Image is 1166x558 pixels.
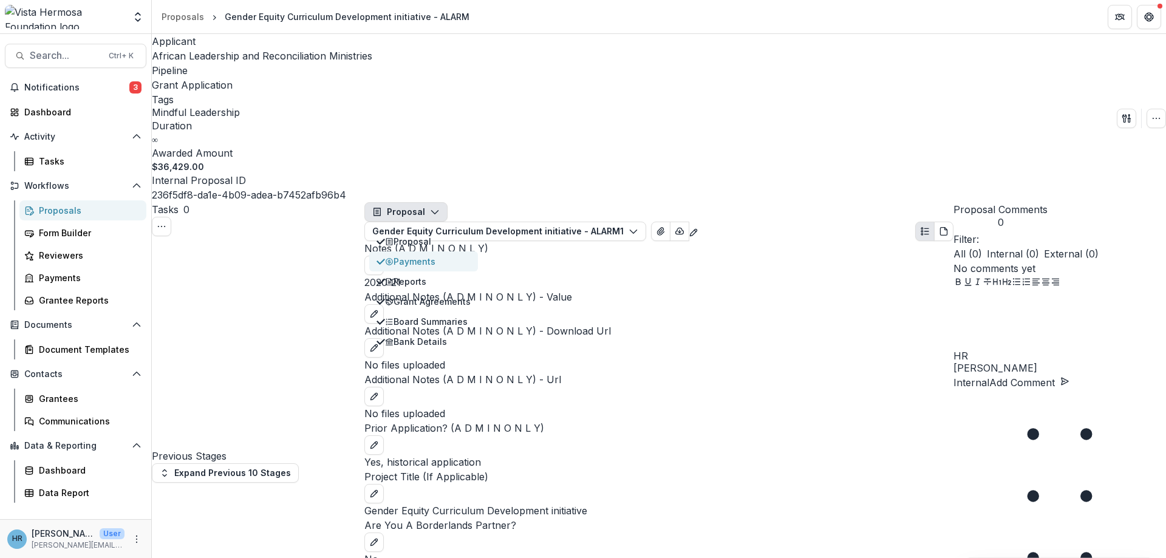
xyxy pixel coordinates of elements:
div: Dashboard [39,464,137,477]
div: Reviewers [39,249,137,262]
h4: Previous Stages [152,449,364,463]
span: Activity [24,132,127,142]
div: Payments [39,271,137,284]
button: Open Activity [5,127,146,146]
button: View Attached Files [651,222,670,241]
p: [PERSON_NAME] [953,361,1166,375]
div: Form Builder [39,226,137,239]
button: Toggle View Cancelled Tasks [152,217,171,236]
div: Tasks [39,155,137,168]
div: Grantee Reports [39,294,137,307]
div: Data Report [39,486,137,499]
p: Pipeline [152,63,188,78]
div: Dashboard [24,106,137,118]
nav: breadcrumb [157,8,474,26]
p: Tags [152,92,174,107]
button: Search... [5,44,146,68]
button: Heading 1 [992,276,1002,290]
button: Open Contacts [5,364,146,384]
span: Mindful Leadership [152,107,240,118]
p: [PERSON_NAME] [32,527,95,540]
div: Proposals [39,204,137,217]
div: Communications [39,415,137,427]
p: Filter: [953,232,1166,247]
h3: Tasks [152,202,179,217]
p: Grant Application [152,78,233,92]
p: ∞ [152,133,158,146]
p: Additional Notes (A D M I N O N L Y) - Url [364,372,953,387]
div: Proposal [385,235,471,248]
button: Align Center [1041,276,1051,290]
button: Proposal [364,202,448,222]
div: Payments [385,255,471,268]
div: Grant Agreements [385,295,471,308]
button: edit [364,338,384,358]
p: Duration [152,118,192,133]
a: Data Report [19,483,146,503]
p: User [100,528,124,539]
button: edit [364,304,384,324]
p: Additional Notes (A D M I N O N L Y) - Value [364,290,953,304]
a: Grantees [19,389,146,409]
a: Proposals [19,200,146,220]
p: Project Title (If Applicable) [364,469,953,484]
p: $36,429.00 [152,160,204,173]
div: Grantees [39,392,137,405]
span: External ( 0 ) [1044,247,1099,261]
button: Add Comment [989,375,1069,390]
div: Hannah Roosendaal [12,535,22,543]
button: Get Help [1137,5,1161,29]
a: Reviewers [19,245,146,265]
button: Open entity switcher [129,5,146,29]
a: Form Builder [19,223,146,243]
span: All ( 0 ) [953,247,982,261]
a: Communications [19,411,146,431]
p: Applicant [152,34,196,49]
p: 2020-21 [364,275,953,290]
button: Gender Equity Curriculum Development initiative - ALARM1 [364,222,646,241]
p: Are You A Borderlands Partner? [364,518,953,532]
button: edit [364,435,384,455]
p: Yes, historical application [364,455,953,469]
span: Data & Reporting [24,441,127,451]
button: edit [364,256,384,275]
p: Internal Proposal ID [152,173,246,188]
button: Bullet List [1012,276,1021,290]
button: Open Workflows [5,176,146,196]
a: African Leadership and Reconciliation Ministries [152,50,372,62]
div: Ctrl + K [106,49,136,63]
p: Prior Application? (A D M I N O N L Y) [364,421,953,435]
a: Payments [19,268,146,288]
button: Open Documents [5,315,146,335]
p: Additional Notes (A D M I N O N L Y) - Download Url [364,324,953,338]
p: Gender Equity Curriculum Development initiative [364,503,953,518]
p: Notes (A D M I N O N L Y) [364,241,953,256]
button: edit [364,484,384,503]
p: Awarded Amount [152,146,233,160]
div: Bank Details [385,335,471,348]
span: Contacts [24,369,127,379]
p: [PERSON_NAME][EMAIL_ADDRESS][DOMAIN_NAME] [32,540,124,551]
button: Proposal Comments [953,202,1048,228]
button: Italicize [973,276,983,290]
button: Expand Previous 10 Stages [152,463,299,483]
span: Search... [30,50,101,61]
img: Vista Hermosa Foundation logo [5,5,124,29]
p: No files uploaded [364,406,953,421]
button: Internal [953,375,989,390]
button: Bold [953,276,963,290]
span: 3 [129,81,141,94]
button: Heading 2 [1002,276,1012,290]
button: PDF view [934,222,953,241]
button: Notifications3 [5,78,146,97]
button: edit [364,387,384,406]
span: Workflows [24,181,127,191]
span: 0 [183,203,189,216]
a: Dashboard [19,460,146,480]
button: More [129,532,144,546]
button: Ordered List [1021,276,1031,290]
span: Notifications [24,83,129,93]
button: Partners [1108,5,1132,29]
span: 0 [953,217,1048,228]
